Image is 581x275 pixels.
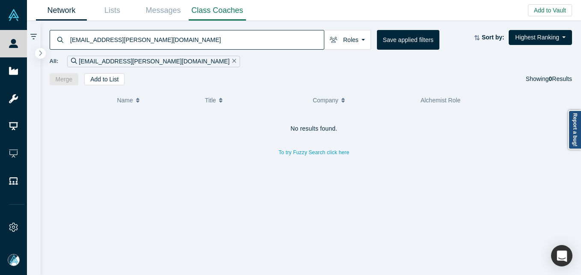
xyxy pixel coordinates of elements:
a: Lists [87,0,138,21]
strong: Sort by: [482,34,504,41]
strong: 0 [549,75,552,82]
button: Add to List [84,73,124,85]
button: Remove Filter [230,57,236,66]
h4: No results found. [50,125,579,132]
span: Name [117,91,133,109]
button: Roles [324,30,371,50]
button: Highest Ranking [509,30,572,45]
a: Report a bug! [568,110,581,149]
input: Search by name, title, company, summary, expertise, investment criteria or topics of focus [69,30,324,50]
button: Title [205,91,304,109]
a: Messages [138,0,189,21]
div: Showing [526,73,572,85]
span: Title [205,91,216,109]
button: Company [313,91,412,109]
a: Network [36,0,87,21]
button: Merge [50,73,79,85]
button: To try Fuzzy Search click here [273,147,355,158]
a: Class Coaches [189,0,246,21]
button: Name [117,91,196,109]
span: Company [313,91,338,109]
img: Alchemist Vault Logo [8,9,20,21]
img: Mia Scott's Account [8,254,20,266]
div: [EMAIL_ADDRESS][PERSON_NAME][DOMAIN_NAME] [67,56,240,67]
button: Add to Vault [528,4,572,16]
button: Save applied filters [377,30,439,50]
span: Alchemist Role [421,97,460,104]
span: All: [50,57,59,66]
span: Results [549,75,572,82]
